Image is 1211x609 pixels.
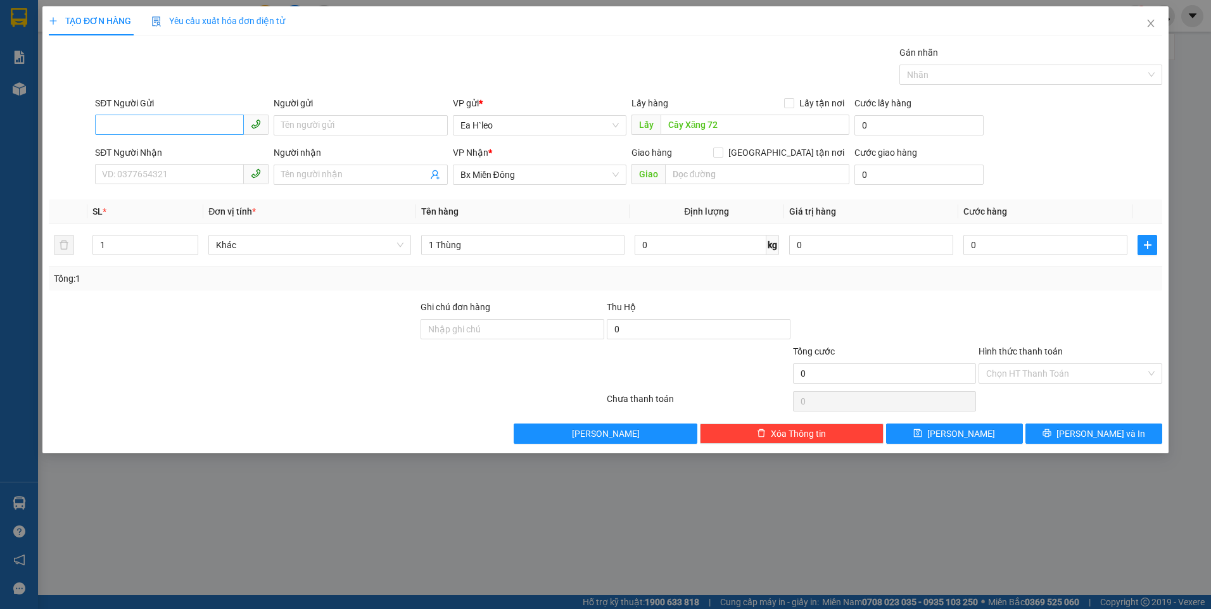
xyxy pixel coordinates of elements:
span: user-add [430,170,440,180]
span: Giá trị hàng [789,206,836,217]
span: Xóa Thông tin [771,427,826,441]
span: SL [92,206,103,217]
input: Dọc đường [661,115,850,135]
div: Tổng: 1 [54,272,467,286]
span: Lấy hàng [631,98,668,108]
label: Ghi chú đơn hàng [421,302,490,312]
span: kg [766,235,779,255]
label: Gán nhãn [899,47,938,58]
span: [PERSON_NAME] [927,427,995,441]
input: Dọc đường [665,164,850,184]
span: [GEOGRAPHIC_DATA] tận nơi [723,146,849,160]
label: Hình thức thanh toán [979,346,1063,356]
span: Thu Hộ [607,302,636,312]
input: Cước lấy hàng [854,115,984,135]
span: Giao [631,164,665,184]
img: icon [151,16,162,27]
span: [PERSON_NAME] và In [1056,427,1145,441]
span: Lấy [631,115,661,135]
div: VP gửi [453,96,626,110]
button: printer[PERSON_NAME] và In [1025,424,1162,444]
span: printer [1043,429,1051,439]
label: Cước lấy hàng [854,98,911,108]
span: Đơn vị tính [208,206,256,217]
span: Ea H`leo [460,116,619,135]
span: Giao hàng [631,148,672,158]
span: VP Nhận [453,148,488,158]
span: [PERSON_NAME] [572,427,640,441]
div: SĐT Người Nhận [95,146,269,160]
input: Ghi chú đơn hàng [421,319,604,339]
input: 0 [789,235,953,255]
input: Cước giao hàng [854,165,984,185]
div: SĐT Người Gửi [95,96,269,110]
div: Chưa thanh toán [605,392,792,414]
span: Khác [216,235,403,254]
span: save [913,429,922,439]
input: VD: Bàn, Ghế [421,235,624,255]
span: Yêu cầu xuất hóa đơn điện tử [151,16,285,26]
label: Cước giao hàng [854,148,917,158]
button: delete [54,235,74,255]
span: Lấy tận nơi [794,96,849,110]
span: Tên hàng [421,206,459,217]
div: Người gửi [274,96,447,110]
span: Định lượng [684,206,729,217]
span: Cước hàng [963,206,1007,217]
span: TẠO ĐƠN HÀNG [49,16,131,26]
button: save[PERSON_NAME] [886,424,1023,444]
span: Bx Miền Đông [460,165,619,184]
span: close [1146,18,1156,28]
span: phone [251,168,261,179]
button: deleteXóa Thông tin [700,424,884,444]
span: plus [1138,240,1157,250]
button: plus [1138,235,1157,255]
span: plus [49,16,58,25]
span: phone [251,119,261,129]
div: Người nhận [274,146,447,160]
button: [PERSON_NAME] [514,424,697,444]
span: delete [757,429,766,439]
span: Tổng cước [793,346,835,356]
button: Close [1133,6,1169,42]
